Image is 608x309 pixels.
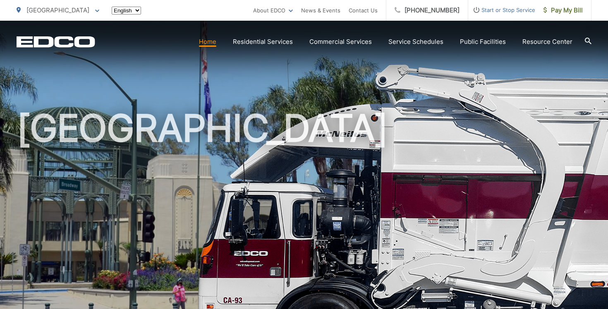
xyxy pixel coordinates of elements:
[543,5,583,15] span: Pay My Bill
[460,37,506,47] a: Public Facilities
[301,5,340,15] a: News & Events
[26,6,89,14] span: [GEOGRAPHIC_DATA]
[233,37,293,47] a: Residential Services
[199,37,216,47] a: Home
[522,37,572,47] a: Resource Center
[388,37,443,47] a: Service Schedules
[253,5,293,15] a: About EDCO
[112,7,141,14] select: Select a language
[349,5,378,15] a: Contact Us
[309,37,372,47] a: Commercial Services
[17,36,95,48] a: EDCD logo. Return to the homepage.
